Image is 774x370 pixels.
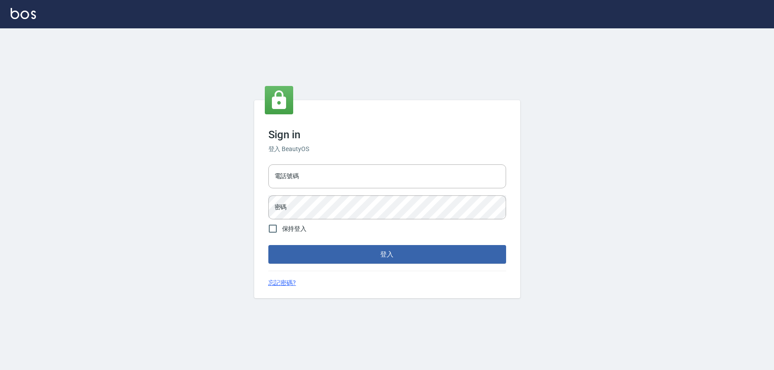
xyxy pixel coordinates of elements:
h6: 登入 BeautyOS [268,144,506,154]
a: 忘記密碼? [268,278,296,288]
span: 保持登入 [282,224,307,234]
img: Logo [11,8,36,19]
button: 登入 [268,245,506,264]
h3: Sign in [268,129,506,141]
